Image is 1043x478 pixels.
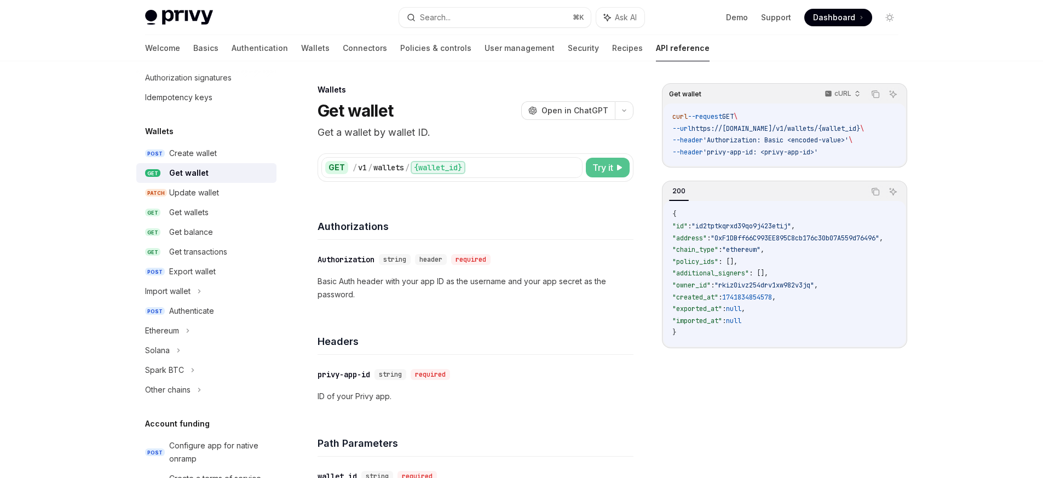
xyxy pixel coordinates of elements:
button: Ask AI [886,185,900,199]
div: Get balance [169,226,213,239]
span: null [726,316,741,325]
span: POST [145,149,165,158]
div: / [353,162,357,173]
span: : [722,304,726,313]
span: "address" [672,234,707,243]
span: null [726,304,741,313]
span: --header [672,136,703,145]
span: } [672,328,676,337]
button: Search...⌘K [399,8,591,27]
a: POSTConfigure app for native onramp [136,436,276,469]
span: 'privy-app-id: <privy-app-id>' [703,148,818,157]
span: "exported_at" [672,304,722,313]
div: Authorization [318,254,374,265]
a: GETGet wallet [136,163,276,183]
span: GET [145,169,160,177]
span: Open in ChatGPT [541,105,608,116]
div: Get transactions [169,245,227,258]
button: Toggle dark mode [881,9,898,26]
a: Basics [193,35,218,61]
span: "imported_at" [672,316,722,325]
button: Open in ChatGPT [521,101,615,120]
span: { [672,210,676,218]
a: Welcome [145,35,180,61]
a: Support [761,12,791,23]
span: : [722,316,726,325]
h5: Account funding [145,417,210,430]
span: Dashboard [813,12,855,23]
div: privy-app-id [318,369,370,380]
span: header [419,255,442,264]
span: "id2tptkqrxd39qo9j423etij" [692,222,791,231]
p: ID of your Privy app. [318,390,633,403]
div: Wallets [318,84,633,95]
div: required [411,369,450,380]
span: 1741834854578 [722,293,772,302]
div: {wallet_id} [411,161,465,174]
span: , [879,234,883,243]
span: POST [145,268,165,276]
div: required [451,254,491,265]
a: Authentication [232,35,288,61]
span: Ask AI [615,12,637,23]
p: cURL [834,89,851,98]
a: GETGet transactions [136,242,276,262]
span: , [772,293,776,302]
div: Export wallet [169,265,216,278]
span: "0xF1DBff66C993EE895C8cb176c30b07A559d76496" [711,234,879,243]
span: "id" [672,222,688,231]
button: Ask AI [596,8,644,27]
span: Get wallet [669,90,701,99]
span: "policy_ids" [672,257,718,266]
span: , [760,245,764,254]
h1: Get wallet [318,101,394,120]
div: Idempotency keys [145,91,212,104]
a: Security [568,35,599,61]
span: : [], [749,269,768,278]
div: Update wallet [169,186,219,199]
span: : [688,222,692,231]
a: Wallets [301,35,330,61]
span: , [814,281,818,290]
span: : [707,234,711,243]
a: GETGet wallets [136,203,276,222]
button: Copy the contents from the code block [868,185,883,199]
a: Demo [726,12,748,23]
a: Recipes [612,35,643,61]
span: GET [722,112,734,121]
div: Authenticate [169,304,214,318]
button: Copy the contents from the code block [868,87,883,101]
span: POST [145,307,165,315]
span: Try it [592,161,613,174]
p: Basic Auth header with your app ID as the username and your app secret as the password. [318,275,633,301]
span: string [379,370,402,379]
p: Get a wallet by wallet ID. [318,125,633,140]
span: --url [672,124,692,133]
a: POSTExport wallet [136,262,276,281]
h4: Authorizations [318,219,633,234]
span: "ethereum" [722,245,760,254]
span: \ [734,112,737,121]
span: GET [145,228,160,237]
a: Connectors [343,35,387,61]
span: , [741,304,745,313]
a: PATCHUpdate wallet [136,183,276,203]
div: Other chains [145,383,191,396]
span: : [], [718,257,737,266]
span: "created_at" [672,293,718,302]
h4: Headers [318,334,633,349]
div: Ethereum [145,324,179,337]
div: Get wallet [169,166,209,180]
div: / [368,162,372,173]
span: https://[DOMAIN_NAME]/v1/wallets/{wallet_id} [692,124,860,133]
div: v1 [358,162,367,173]
a: Idempotency keys [136,88,276,107]
span: "owner_id" [672,281,711,290]
button: cURL [819,85,865,103]
a: Dashboard [804,9,872,26]
span: "rkiz0ivz254drv1xw982v3jq" [714,281,814,290]
a: GETGet balance [136,222,276,242]
span: "additional_signers" [672,269,749,278]
div: Configure app for native onramp [169,439,270,465]
button: Ask AI [886,87,900,101]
